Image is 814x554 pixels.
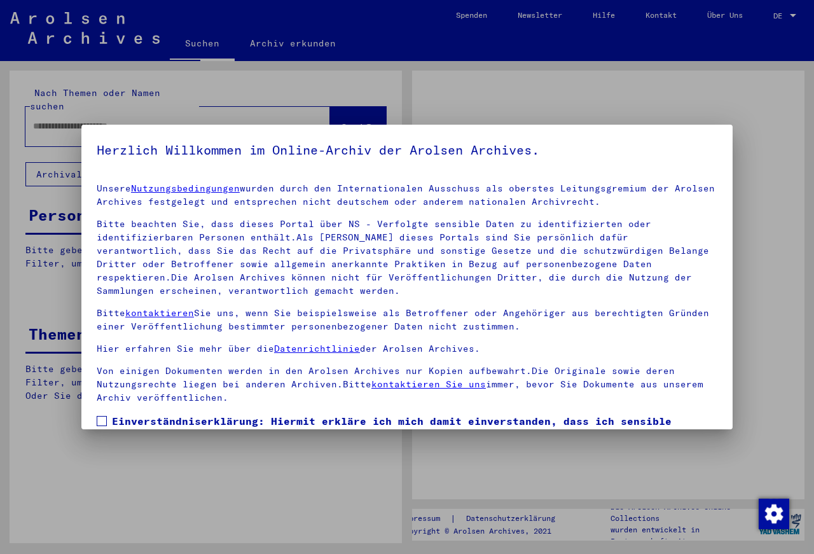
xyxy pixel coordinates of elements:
[97,307,717,333] p: Bitte Sie uns, wenn Sie beispielsweise als Betroffener oder Angehöriger aus berechtigten Gründen ...
[131,183,240,194] a: Nutzungsbedingungen
[97,364,717,405] p: Von einigen Dokumenten werden in den Arolsen Archives nur Kopien aufbewahrt.Die Originale sowie d...
[274,343,360,354] a: Datenrichtlinie
[97,182,717,209] p: Unsere wurden durch den Internationalen Ausschuss als oberstes Leitungsgremium der Arolsen Archiv...
[125,307,194,319] a: kontaktieren
[112,413,717,474] span: Einverständniserklärung: Hiermit erkläre ich mich damit einverstanden, dass ich sensible personen...
[97,342,717,356] p: Hier erfahren Sie mehr über die der Arolsen Archives.
[371,378,486,390] a: kontaktieren Sie uns
[97,140,717,160] h5: Herzlich Willkommen im Online-Archiv der Arolsen Archives.
[97,218,717,298] p: Bitte beachten Sie, dass dieses Portal über NS - Verfolgte sensible Daten zu identifizierten oder...
[759,499,789,529] img: Zustimmung ändern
